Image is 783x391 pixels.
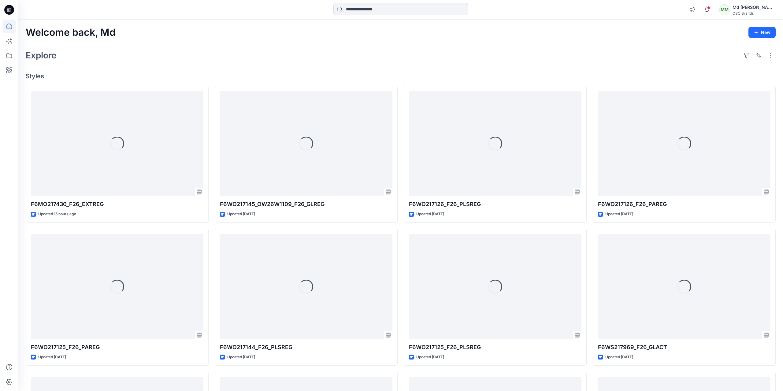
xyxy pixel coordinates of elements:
[733,11,775,16] div: CSC Brands
[409,343,581,352] p: F6WO217125_F26_PLSREG
[605,354,633,360] p: Updated [DATE]
[31,200,203,208] p: F6MO217430_F26_EXTREG
[38,211,76,217] p: Updated 15 hours ago
[416,211,444,217] p: Updated [DATE]
[31,343,203,352] p: F6WO217125_F26_PAREG
[26,72,776,80] h4: Styles
[409,200,581,208] p: F6WO217126_F26_PLSREG
[719,4,730,15] div: MM
[220,200,392,208] p: F6WO217145_OW26W1109_F26_GLREG
[733,4,775,11] div: Md [PERSON_NAME]
[605,211,633,217] p: Updated [DATE]
[38,354,66,360] p: Updated [DATE]
[26,27,116,38] h2: Welcome back, Md
[26,50,57,60] h2: Explore
[227,211,255,217] p: Updated [DATE]
[598,200,770,208] p: F6WO217126_F26_PAREG
[227,354,255,360] p: Updated [DATE]
[748,27,776,38] button: New
[416,354,444,360] p: Updated [DATE]
[598,343,770,352] p: F6WS217969_F26_GLACT
[220,343,392,352] p: F6WO217144_F26_PLSREG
